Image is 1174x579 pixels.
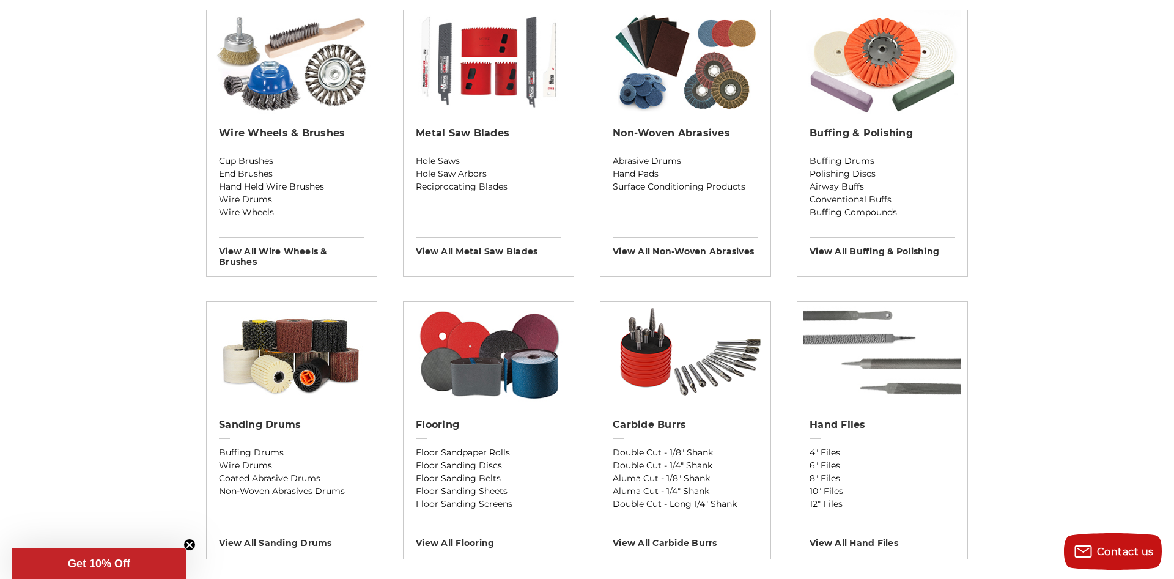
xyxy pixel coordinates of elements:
[416,168,561,180] a: Hole Saw Arbors
[613,237,758,257] h3: View All non-woven abrasives
[613,446,758,459] a: Double Cut - 1/8" Shank
[1064,533,1162,570] button: Contact us
[219,180,364,193] a: Hand Held Wire Brushes
[183,539,196,551] button: Close teaser
[219,419,364,431] h2: Sanding Drums
[600,302,770,406] img: Carbide Burrs
[810,237,955,257] h3: View All buffing & polishing
[810,498,955,511] a: 12" Files
[219,459,364,472] a: Wire Drums
[613,459,758,472] a: Double Cut - 1/4" Shank
[219,193,364,206] a: Wire Drums
[613,485,758,498] a: Aluma Cut - 1/4" Shank
[613,529,758,548] h3: View All carbide burrs
[68,558,130,570] span: Get 10% Off
[810,446,955,459] a: 4" Files
[810,127,955,139] h2: Buffing & Polishing
[219,168,364,180] a: End Brushes
[410,302,568,406] img: Flooring
[416,446,561,459] a: Floor Sandpaper Rolls
[810,529,955,548] h3: View All hand files
[607,10,765,114] img: Non-woven Abrasives
[613,180,758,193] a: Surface Conditioning Products
[613,498,758,511] a: Double Cut - Long 1/4" Shank
[219,472,364,485] a: Coated Abrasive Drums
[213,10,371,114] img: Wire Wheels & Brushes
[416,237,561,257] h3: View All metal saw blades
[12,548,186,579] div: Get 10% OffClose teaser
[416,459,561,472] a: Floor Sanding Discs
[219,127,364,139] h2: Wire Wheels & Brushes
[416,485,561,498] a: Floor Sanding Sheets
[416,419,561,431] h2: Flooring
[416,180,561,193] a: Reciprocating Blades
[810,168,955,180] a: Polishing Discs
[613,155,758,168] a: Abrasive Drums
[810,155,955,168] a: Buffing Drums
[613,419,758,431] h2: Carbide Burrs
[613,472,758,485] a: Aluma Cut - 1/8" Shank
[219,485,364,498] a: Non-Woven Abrasives Drums
[219,237,364,267] h3: View All wire wheels & brushes
[416,472,561,485] a: Floor Sanding Belts
[803,302,962,406] img: Hand Files
[219,529,364,548] h3: View All sanding drums
[810,180,955,193] a: Airway Buffs
[207,302,377,406] img: Sanding Drums
[810,459,955,472] a: 6" Files
[810,419,955,431] h2: Hand Files
[803,10,962,114] img: Buffing & Polishing
[613,168,758,180] a: Hand Pads
[1097,546,1154,558] span: Contact us
[810,472,955,485] a: 8" Files
[810,193,955,206] a: Conventional Buffs
[410,10,568,114] img: Metal Saw Blades
[416,127,561,139] h2: Metal Saw Blades
[219,206,364,219] a: Wire Wheels
[613,127,758,139] h2: Non-woven Abrasives
[416,529,561,548] h3: View All flooring
[416,155,561,168] a: Hole Saws
[219,155,364,168] a: Cup Brushes
[219,446,364,459] a: Buffing Drums
[810,485,955,498] a: 10" Files
[810,206,955,219] a: Buffing Compounds
[416,498,561,511] a: Floor Sanding Screens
